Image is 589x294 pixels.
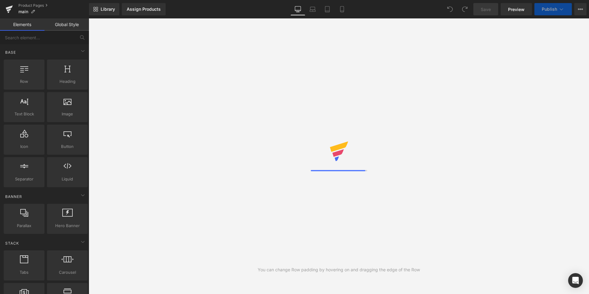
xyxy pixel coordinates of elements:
span: Parallax [6,222,43,229]
span: Carousel [49,269,86,276]
span: Text Block [6,111,43,117]
div: You can change Row padding by hovering on and dragging the edge of the Row [258,266,420,273]
span: Publish [542,7,557,12]
a: Preview [501,3,532,15]
span: Separator [6,176,43,182]
span: Heading [49,78,86,85]
div: Assign Products [127,7,161,12]
span: Hero Banner [49,222,86,229]
span: Liquid [49,176,86,182]
span: Base [5,49,17,55]
span: Preview [508,6,525,13]
span: Save [481,6,491,13]
button: More [574,3,587,15]
button: Redo [459,3,471,15]
a: Desktop [291,3,305,15]
span: Stack [5,240,20,246]
span: Row [6,78,43,85]
div: Open Intercom Messenger [568,273,583,288]
span: main [18,9,28,14]
a: Global Style [44,18,89,31]
span: Icon [6,143,43,150]
span: Tabs [6,269,43,276]
a: Laptop [305,3,320,15]
button: Publish [534,3,572,15]
span: Banner [5,194,23,199]
a: New Library [89,3,119,15]
button: Undo [444,3,456,15]
a: Tablet [320,3,335,15]
span: Image [49,111,86,117]
a: Mobile [335,3,349,15]
a: Product Pages [18,3,89,8]
span: Library [101,6,115,12]
span: Button [49,143,86,150]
